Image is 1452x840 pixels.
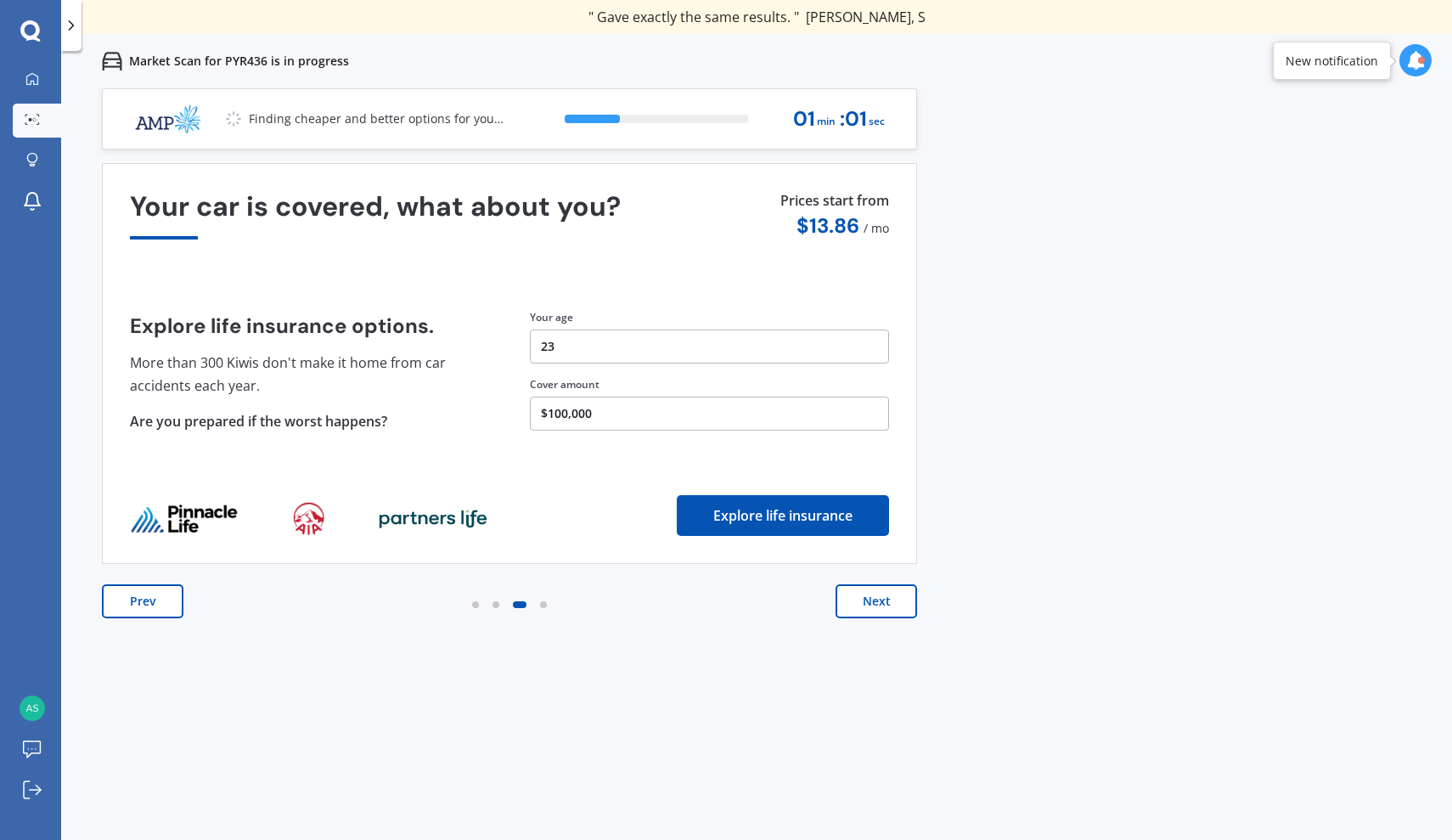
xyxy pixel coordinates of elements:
[130,314,489,338] h4: Explore life insurance options.
[817,110,836,133] span: min
[869,110,885,133] span: sec
[129,53,349,70] p: Market Scan for PYR436 is in progress
[1286,53,1378,70] div: New notification
[864,220,889,236] span: / mo
[793,108,815,131] span: 01
[20,696,45,721] img: 8af091569d0e0362d7a4aaac84cdb4f5
[780,191,889,214] p: Prices start from
[530,397,889,431] button: $100,000
[836,584,917,618] button: Next
[530,330,889,364] button: 23
[130,412,387,431] span: Are you prepared if the worst happens?
[249,110,504,127] p: Finding cheaper and better options for you...
[530,377,889,392] div: Cover amount
[796,212,859,239] span: $ 13.86
[379,509,487,529] img: life_provider_logo_2
[102,51,122,71] img: car.f15378c7a67c060ca3f3.svg
[130,352,489,397] p: More than 300 Kiwis don't make it home from car accidents each year.
[130,504,239,534] img: life_provider_logo_0
[102,584,183,618] button: Prev
[530,310,889,325] div: Your age
[677,495,889,536] button: Explore life insurance
[840,108,867,131] span: : 01
[130,191,889,240] div: Your car is covered, what about you?
[293,502,324,536] img: life_provider_logo_1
